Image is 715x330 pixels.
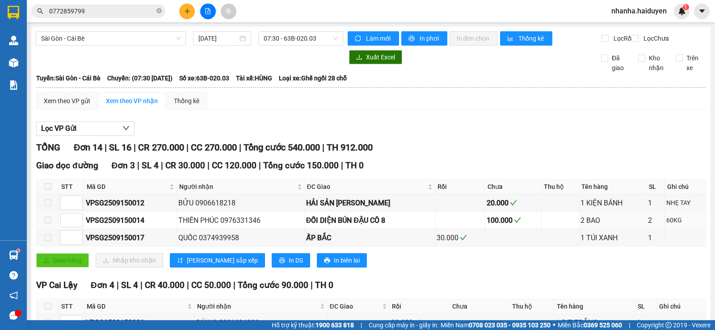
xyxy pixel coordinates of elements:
span: CC 120.000 [212,160,257,171]
span: Tổng cước 90.000 [238,280,308,290]
th: Ghi chú [657,299,706,314]
span: | [137,160,139,171]
span: Hỗ trợ kỹ thuật: [272,320,354,330]
th: Thu hộ [542,180,579,194]
th: STT [59,299,84,314]
span: printer [408,35,416,42]
div: 1 TÚI XANH [580,232,645,243]
th: Rồi [435,180,485,194]
span: 1 [684,4,687,10]
span: sort-ascending [177,257,183,264]
span: In biên lai [334,255,360,265]
button: uploadGiao hàng [36,253,89,267]
span: | [207,160,210,171]
span: Đơn 3 [112,160,135,171]
div: 1 [648,197,663,209]
sup: 1 [17,249,20,252]
span: download [356,54,362,61]
span: ⚪️ [553,323,555,327]
span: Thống kê [518,33,545,43]
img: logo-vxr [8,6,19,19]
span: 07:30 - 63B-020.03 [264,32,337,45]
input: Tìm tên, số ĐT hoặc mã đơn [49,6,155,16]
span: Loại xe: Ghế ngồi 28 chỗ [279,73,347,83]
button: downloadNhập kho nhận [96,253,163,267]
span: In phơi [420,33,440,43]
div: 2 BAO [580,215,645,226]
div: NHẸ TAY [666,198,704,208]
span: Chuyến: (07:30 [DATE]) [107,73,172,83]
img: solution-icon [9,80,18,90]
span: Người nhận [179,182,295,192]
button: syncLàm mới [348,31,399,46]
span: Người nhận [197,301,318,311]
div: 20.000 [487,197,540,209]
div: Xem theo VP gửi [44,96,90,106]
div: 1 [637,317,655,328]
span: down [122,125,130,132]
span: Số xe: 63B-020.03 [179,73,229,83]
th: Chưa [485,180,542,194]
span: | [134,142,136,153]
span: close-circle [156,7,162,16]
th: Ghi chú [665,180,706,194]
span: Đơn 4 [91,280,114,290]
th: STT [59,180,84,194]
span: TỔNG [36,142,60,153]
strong: 0369 525 060 [584,322,622,329]
span: | [361,320,362,330]
div: 100.000 [487,215,540,226]
span: copyright [665,322,672,328]
span: aim [225,8,231,14]
span: | [311,280,313,290]
div: BỬU 0906618218 [178,197,303,209]
span: search [37,8,43,14]
span: [PERSON_NAME] sắp xếp [187,255,258,265]
div: VPSG2509150008 [86,317,193,328]
button: aim [221,4,236,19]
button: plus [179,4,195,19]
span: Lọc VP Gửi [41,123,76,134]
button: caret-down [694,4,710,19]
img: icon-new-feature [678,7,686,15]
span: check [510,199,517,206]
span: | [341,160,343,171]
span: Xuất Excel [366,52,395,62]
span: Miền Bắc [558,320,622,330]
span: message [9,311,18,320]
button: downloadXuất Excel [349,50,402,64]
span: CR 270.000 [138,142,184,153]
div: 30.000 [437,232,484,243]
div: THIÊN PHÚC 0976331346 [178,215,303,226]
div: ĐỐI DIỆN BÚN ĐẬU CÔ 8 [306,215,433,226]
span: CC 50.000 [191,280,231,290]
span: TH 0 [315,280,333,290]
span: TH 912.000 [327,142,373,153]
div: 1 KIỆN BÁNH [580,197,645,209]
div: VPSG2509150014 [86,215,175,226]
button: sort-ascending[PERSON_NAME] sắp xếp [170,253,265,267]
div: 60KG [666,215,704,225]
div: 1 BỊT TRẮNG [556,317,634,328]
th: Tên hàng [555,299,635,314]
span: Sài Gòn - Cái Bè [41,32,181,45]
span: SL 4 [121,280,138,290]
span: | [629,320,630,330]
span: | [259,160,261,171]
span: | [233,280,236,290]
span: | [187,280,189,290]
span: | [322,142,324,153]
div: DỪNG 0906904239 [196,317,326,328]
span: check [514,217,521,224]
span: bar-chart [507,35,515,42]
span: question-circle [9,271,18,280]
span: SL 16 [109,142,131,153]
span: CR 30.000 [165,160,205,171]
input: 15/09/2025 [198,33,238,43]
span: CC 270.000 [191,142,237,153]
img: warehouse-icon [9,251,18,260]
button: file-add [200,4,216,19]
span: close-circle [156,8,162,13]
span: notification [9,291,18,300]
span: | [239,142,241,153]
